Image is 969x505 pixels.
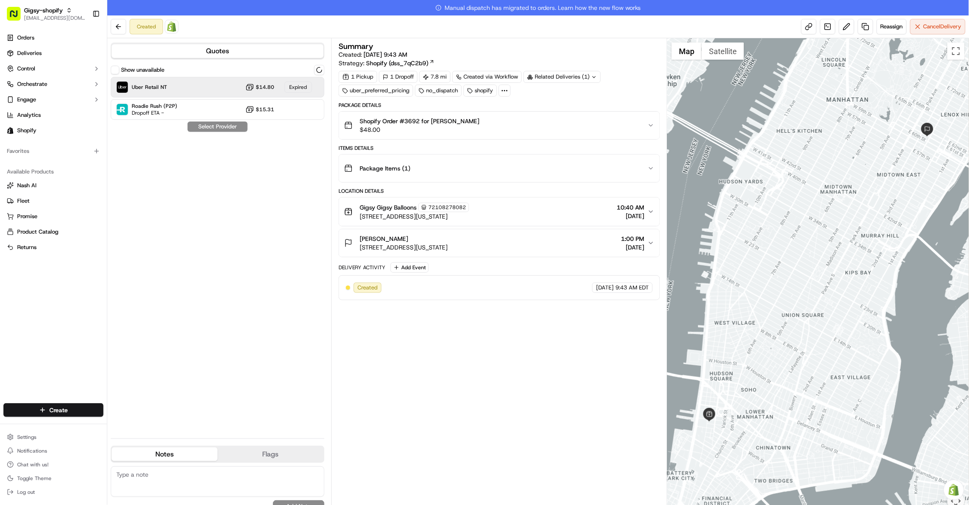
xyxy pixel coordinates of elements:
button: Control [3,62,103,76]
a: Powered byPylon [61,189,104,196]
span: Knowledge Base [17,168,66,177]
span: Package Items ( 1 ) [360,164,410,173]
div: We're available if you need us! [39,90,118,97]
div: Location Details [339,188,660,195]
img: Roadie Rush (P2P) [117,104,128,115]
span: Created [357,284,378,292]
img: 9188753566659_6852d8bf1fb38e338040_72.png [18,82,33,97]
span: Create [49,406,68,414]
a: Analytics [3,108,103,122]
a: 💻API Documentation [69,165,141,180]
button: Show street map [672,43,702,60]
button: [PERSON_NAME][STREET_ADDRESS][US_STATE]1:00 PM[DATE] [339,229,660,257]
a: Shopify (dss_7qC2b9) [366,59,435,67]
span: Engage [17,96,36,103]
span: [DATE] [621,243,644,252]
div: Start new chat [39,82,141,90]
button: Gigsy-shopify [24,6,63,15]
span: [STREET_ADDRESS][US_STATE] [360,212,469,221]
img: Shopify [167,21,177,32]
span: 72108278082 [428,204,466,211]
button: Shopify Order #3692 for [PERSON_NAME]$48.00 [339,112,660,139]
a: Deliveries [3,46,103,60]
span: Pylon [85,189,104,196]
div: uber_preferred_pricing [339,85,413,97]
span: Manual dispatch has migrated to orders. Learn how the new flow works [436,3,641,12]
img: Uber Retail NT [117,82,128,93]
span: [STREET_ADDRESS][US_STATE] [360,243,448,252]
span: Cancel Delivery [924,23,962,30]
span: Log out [17,489,35,496]
h3: Summary [339,43,373,50]
div: Package Details [339,102,660,109]
span: Analytics [17,111,41,119]
span: Roadie Rush (P2P) [132,103,177,110]
span: Notifications [17,447,47,454]
div: Related Deliveries (1) [524,71,601,83]
img: Sarah Lucier [9,125,22,138]
span: 9:43 AM EDT [615,284,649,292]
button: Gigsy Gigsy Balloons72108278082[STREET_ADDRESS][US_STATE]10:40 AM[DATE] [339,198,660,226]
span: $48.00 [360,125,479,134]
button: Log out [3,486,103,498]
span: Created: [339,50,407,59]
a: Fleet [7,197,100,205]
button: Add Event [391,262,429,273]
a: Promise [7,213,100,220]
div: Past conversations [9,111,58,118]
button: CancelDelivery [910,19,966,34]
button: Create [3,403,103,417]
a: 📗Knowledge Base [5,165,69,180]
button: Notifications [3,445,103,457]
span: Settings [17,434,36,441]
button: Engage [3,93,103,106]
span: 1:00 PM [621,234,644,243]
button: Package Items (1) [339,155,660,182]
span: Shopify [17,127,36,134]
button: Reassign [877,19,907,34]
span: Reassign [881,23,903,30]
span: $14.80 [256,84,274,91]
span: Shopify Order #3692 for [PERSON_NAME] [360,117,479,125]
span: [DATE] [76,133,94,140]
div: 7.8 mi [419,71,451,83]
a: Shopify [3,124,103,137]
span: [DATE] [596,284,614,292]
span: [PERSON_NAME] [27,133,70,140]
div: Available Products [3,165,103,179]
span: Chat with us! [17,461,48,468]
div: Strategy: [339,59,435,67]
button: Chat with us! [3,459,103,471]
a: Shopify [165,20,179,33]
span: Toggle Theme [17,475,51,482]
span: Orchestrate [17,80,47,88]
button: Flags [218,447,324,461]
button: Show satellite imagery [702,43,744,60]
span: API Documentation [81,168,138,177]
div: no_dispatch [415,85,462,97]
span: Promise [17,213,37,220]
a: Created via Workflow [452,71,522,83]
button: Toggle Theme [3,472,103,484]
button: Nash AI [3,179,103,192]
span: [EMAIL_ADDRESS][DOMAIN_NAME] [24,15,85,21]
span: Shopify (dss_7qC2b9) [366,59,428,67]
div: 1 Pickup [339,71,377,83]
label: Show unavailable [121,66,164,74]
div: Items Details [339,145,660,152]
button: $14.80 [245,83,274,91]
span: Product Catalog [17,228,58,236]
a: Nash AI [7,182,100,189]
span: Deliveries [17,49,42,57]
button: Promise [3,210,103,223]
div: 1 Dropoff [379,71,418,83]
span: Nash AI [17,182,36,189]
span: [DATE] 9:43 AM [363,51,407,58]
button: Quotes [112,44,324,58]
img: Nash [9,8,26,25]
div: 📗 [9,169,15,176]
button: Settings [3,431,103,443]
div: Delivery Activity [339,264,385,271]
